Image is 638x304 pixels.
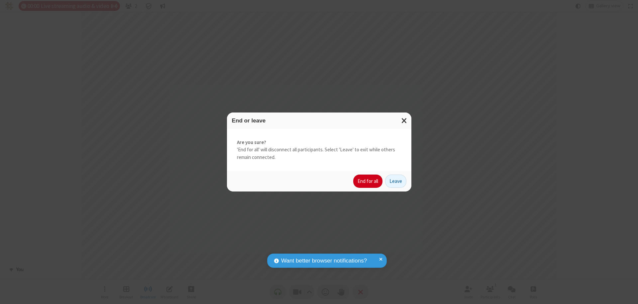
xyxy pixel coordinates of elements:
[397,113,411,129] button: Close modal
[281,257,367,265] span: Want better browser notifications?
[385,175,406,188] button: Leave
[227,129,411,171] div: 'End for all' will disconnect all participants. Select 'Leave' to exit while others remain connec...
[353,175,382,188] button: End for all
[237,139,401,146] strong: Are you sure?
[232,117,406,124] h3: End or leave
